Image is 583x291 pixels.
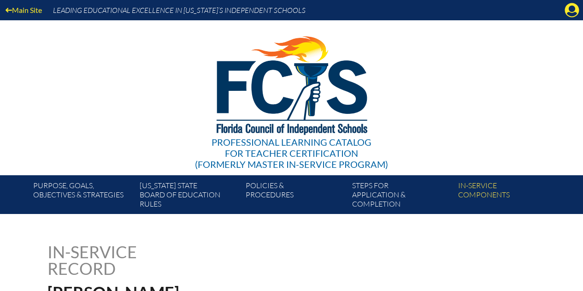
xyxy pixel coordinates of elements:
a: [US_STATE] StateBoard of Education rules [136,179,242,214]
div: Professional Learning Catalog (formerly Master In-service Program) [195,137,388,170]
a: In-servicecomponents [454,179,560,214]
h1: In-service record [47,243,233,277]
a: Main Site [2,4,46,16]
a: Purpose, goals,objectives & strategies [29,179,135,214]
svg: Manage account [565,3,579,18]
span: for Teacher Certification [225,148,358,159]
a: Steps forapplication & completion [348,179,454,214]
a: Professional Learning Catalog for Teacher Certification(formerly Master In-service Program) [191,18,392,172]
img: FCISlogo221.eps [196,20,387,146]
a: Policies &Procedures [242,179,348,214]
